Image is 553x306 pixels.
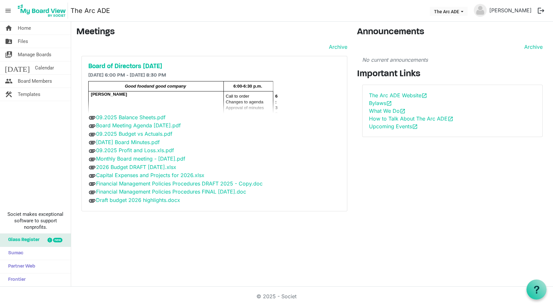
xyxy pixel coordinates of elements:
[357,27,548,38] h3: Announcements
[88,114,96,121] span: attachment
[362,56,543,64] p: No current announcements
[70,4,110,17] a: The Arc ADE
[96,180,263,187] a: Financial Management Policies Procedures DRAFT 2025 - Copy.doc
[88,147,96,155] span: attachment
[53,238,62,242] div: new
[16,3,68,19] img: My Board View Logo
[226,94,249,99] span: Call to order
[18,88,40,101] span: Templates
[522,43,543,51] a: Archive
[96,114,166,121] a: 09.2025 Balance Sheets.pdf
[18,35,28,48] span: Files
[233,84,262,89] span: 6:00-6:30 p.m.
[88,139,96,146] span: attachment
[369,92,427,99] a: The Arc ADE Websiteopen_in_new
[88,72,341,79] h6: [DATE] 6:00 PM - [DATE] 8:30 PM
[326,43,347,51] a: Archive
[5,234,39,247] span: Glass Register
[146,84,186,89] span: and good company
[88,164,96,171] span: attachment
[88,131,96,138] span: attachment
[226,105,264,110] span: Approval of minutes
[96,131,172,137] a: 09.2025 Budget vs Actuals.pdf
[412,124,418,130] span: open_in_new
[88,172,96,180] span: attachment
[16,3,70,19] a: My Board View Logo
[96,172,204,178] a: Capital Expenses and Projects for 2026.xlsx
[91,92,127,97] span: [PERSON_NAME]
[5,61,30,74] span: [DATE]
[5,247,23,260] span: Sumac
[96,197,180,203] a: Draft budget 2026 highlights.docx
[18,75,52,88] span: Board Members
[369,100,392,106] a: Bylawsopen_in_new
[357,69,548,80] h3: Important Links
[448,116,453,122] span: open_in_new
[96,147,174,153] a: 09.2025 Profit and Loss.xls.pdf
[88,63,341,70] a: Board of Directors [DATE]
[76,27,347,38] h3: Meetings
[35,61,54,74] span: Calendar
[18,48,51,61] span: Manage Boards
[5,48,13,61] span: switch_account
[226,100,263,104] span: Changes to agenda
[88,197,96,205] span: attachment
[430,7,468,16] button: The Arc ADE dropdownbutton
[125,84,146,89] span: Good food
[5,22,13,35] span: home
[88,155,96,163] span: attachment
[5,75,13,88] span: people
[96,188,246,195] a: Financial Management Policies Procedures FINAL [DATE].doc
[421,93,427,99] span: open_in_new
[5,35,13,48] span: folder_shared
[369,123,418,130] a: Upcoming Eventsopen_in_new
[96,122,181,129] a: Board Meeting Agenda [DATE].pdf
[256,293,297,300] a: © 2025 - Societ
[88,122,96,130] span: attachment
[96,139,160,145] a: [DATE] Board Minutes.pdf
[96,155,185,162] a: Monthly Board meeting - [DATE].pdf
[474,4,487,17] img: no-profile-picture.svg
[369,108,406,114] a: What We Doopen_in_new
[5,88,13,101] span: construction
[96,164,176,170] a: 2026 Budget DRAFT [DATE].xlsx
[3,211,68,230] span: Societ makes exceptional software to support nonprofits.
[275,94,277,110] span: 6:3
[5,260,35,273] span: Partner Web
[487,4,534,17] a: [PERSON_NAME]
[2,5,14,17] span: menu
[534,4,548,17] button: logout
[369,115,453,122] a: How to Talk About The Arc ADEopen_in_new
[88,180,96,188] span: attachment
[5,273,26,286] span: Frontier
[400,108,406,114] span: open_in_new
[275,111,277,116] span: 0
[18,22,31,35] span: Home
[88,188,96,196] span: attachment
[386,100,392,106] span: open_in_new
